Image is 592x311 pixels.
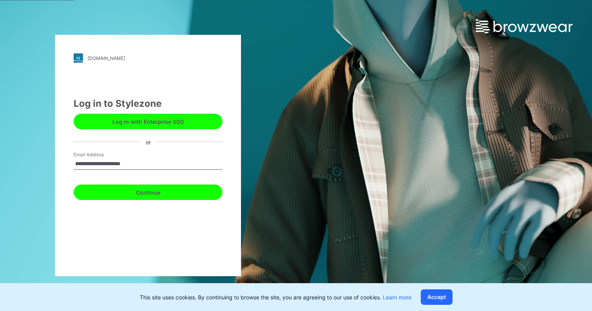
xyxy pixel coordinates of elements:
[139,138,157,146] div: or
[383,294,411,301] a: Learn more
[140,293,411,301] p: This site uses cookies. By continuing to browse the site, you are agreeing to our use of cookies.
[88,55,125,61] div: [DOMAIN_NAME]
[74,97,222,111] div: Log in to Stylezone
[421,289,453,305] button: Accept
[74,53,83,63] img: stylezone-logo.562084cfcfab977791bfbf7441f1a819.svg
[476,19,573,33] img: browzwear-logo.e42bd6dac1945053ebaf764b6aa21510.svg
[74,185,222,200] button: Continue
[74,53,222,63] a: [DOMAIN_NAME]
[74,114,222,129] button: Log in with Enterprise SSO
[74,151,128,158] label: Email Address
